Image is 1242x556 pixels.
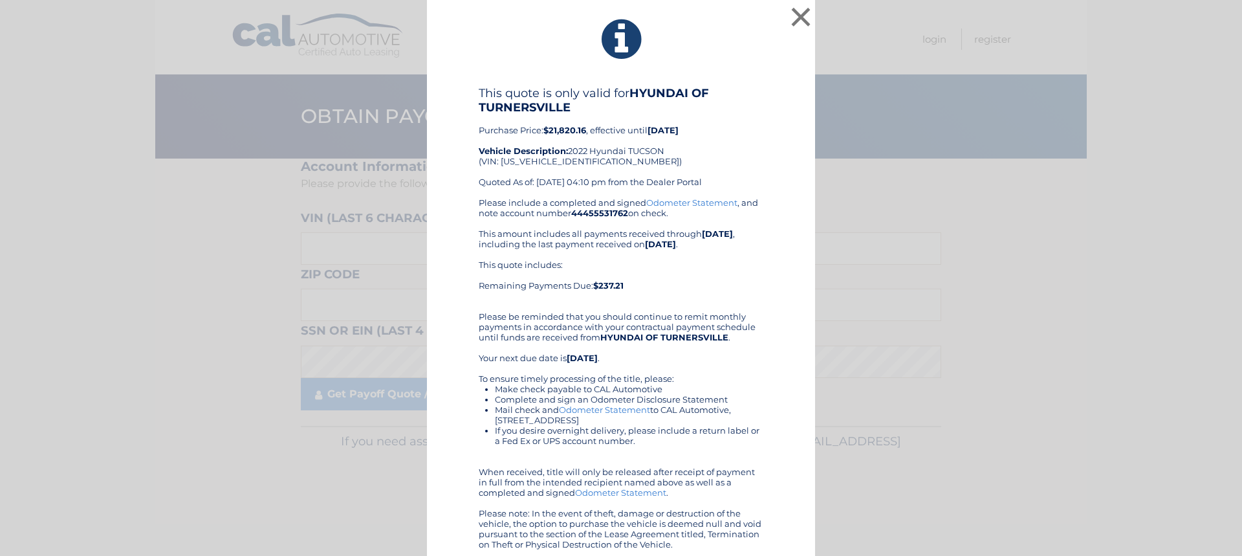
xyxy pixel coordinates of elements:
b: HYUNDAI OF TURNERSVILLE [600,332,728,342]
b: [DATE] [645,239,676,249]
b: $237.21 [593,280,624,291]
a: Odometer Statement [646,197,737,208]
strong: Vehicle Description: [479,146,568,156]
li: Make check payable to CAL Automotive [495,384,763,394]
li: Complete and sign an Odometer Disclosure Statement [495,394,763,405]
b: [DATE] [567,353,598,363]
h4: This quote is only valid for [479,86,763,115]
b: [DATE] [648,125,679,135]
b: 44455531762 [571,208,628,218]
button: × [788,4,814,30]
div: Please include a completed and signed , and note account number on check. This amount includes al... [479,197,763,550]
div: This quote includes: Remaining Payments Due: [479,260,763,301]
a: Odometer Statement [559,405,650,415]
li: Mail check and to CAL Automotive, [STREET_ADDRESS] [495,405,763,425]
b: $21,820.16 [543,125,586,135]
a: Odometer Statement [575,487,666,498]
b: [DATE] [702,228,733,239]
li: If you desire overnight delivery, please include a return label or a Fed Ex or UPS account number. [495,425,763,446]
div: Purchase Price: , effective until 2022 Hyundai TUCSON (VIN: [US_VEHICLE_IDENTIFICATION_NUMBER]) Q... [479,86,763,197]
b: HYUNDAI OF TURNERSVILLE [479,86,709,115]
